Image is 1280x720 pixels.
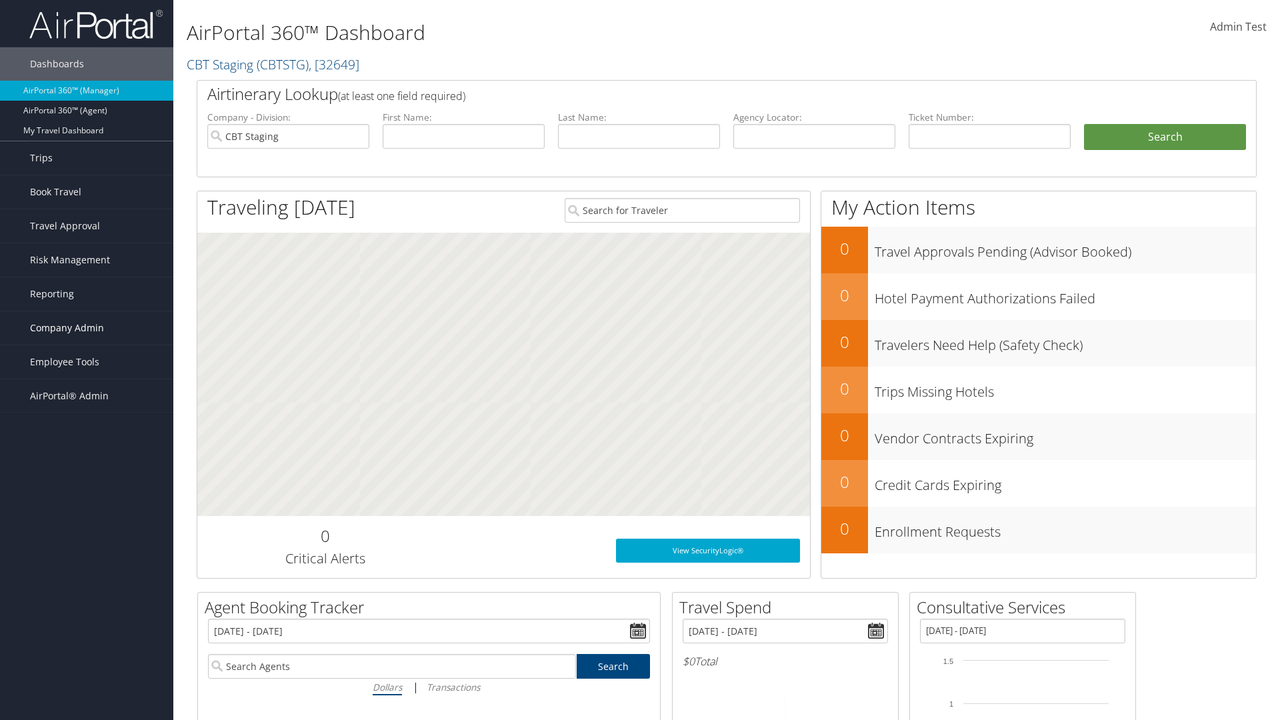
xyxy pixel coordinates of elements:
[309,55,359,73] span: , [ 32649 ]
[30,345,99,379] span: Employee Tools
[577,654,651,679] a: Search
[187,55,359,73] a: CBT Staging
[949,700,953,708] tspan: 1
[821,193,1256,221] h1: My Action Items
[208,679,650,695] div: |
[909,111,1071,124] label: Ticket Number:
[683,654,888,669] h6: Total
[875,469,1256,495] h3: Credit Cards Expiring
[558,111,720,124] label: Last Name:
[207,525,443,547] h2: 0
[1210,7,1267,48] a: Admin Test
[733,111,895,124] label: Agency Locator:
[30,47,84,81] span: Dashboards
[30,209,100,243] span: Travel Approval
[29,9,163,40] img: airportal-logo.png
[875,423,1256,448] h3: Vendor Contracts Expiring
[875,236,1256,261] h3: Travel Approvals Pending (Advisor Booked)
[821,367,1256,413] a: 0Trips Missing Hotels
[821,471,868,493] h2: 0
[821,507,1256,553] a: 0Enrollment Requests
[821,413,1256,460] a: 0Vendor Contracts Expiring
[207,549,443,568] h3: Critical Alerts
[821,460,1256,507] a: 0Credit Cards Expiring
[616,539,800,563] a: View SecurityLogic®
[30,277,74,311] span: Reporting
[683,654,695,669] span: $0
[679,596,898,619] h2: Travel Spend
[821,273,1256,320] a: 0Hotel Payment Authorizations Failed
[875,329,1256,355] h3: Travelers Need Help (Safety Check)
[30,379,109,413] span: AirPortal® Admin
[205,596,660,619] h2: Agent Booking Tracker
[338,89,465,103] span: (at least one field required)
[821,227,1256,273] a: 0Travel Approvals Pending (Advisor Booked)
[30,311,104,345] span: Company Admin
[30,243,110,277] span: Risk Management
[821,424,868,447] h2: 0
[821,331,868,353] h2: 0
[1210,19,1267,34] span: Admin Test
[207,111,369,124] label: Company - Division:
[257,55,309,73] span: ( CBTSTG )
[875,516,1256,541] h3: Enrollment Requests
[187,19,907,47] h1: AirPortal 360™ Dashboard
[821,237,868,260] h2: 0
[821,320,1256,367] a: 0Travelers Need Help (Safety Check)
[917,596,1135,619] h2: Consultative Services
[821,517,868,540] h2: 0
[821,284,868,307] h2: 0
[943,657,953,665] tspan: 1.5
[1084,124,1246,151] button: Search
[208,654,576,679] input: Search Agents
[427,681,480,693] i: Transactions
[565,198,800,223] input: Search for Traveler
[875,376,1256,401] h3: Trips Missing Hotels
[30,175,81,209] span: Book Travel
[875,283,1256,308] h3: Hotel Payment Authorizations Failed
[207,193,355,221] h1: Traveling [DATE]
[383,111,545,124] label: First Name:
[207,83,1158,105] h2: Airtinerary Lookup
[373,681,402,693] i: Dollars
[821,377,868,400] h2: 0
[30,141,53,175] span: Trips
